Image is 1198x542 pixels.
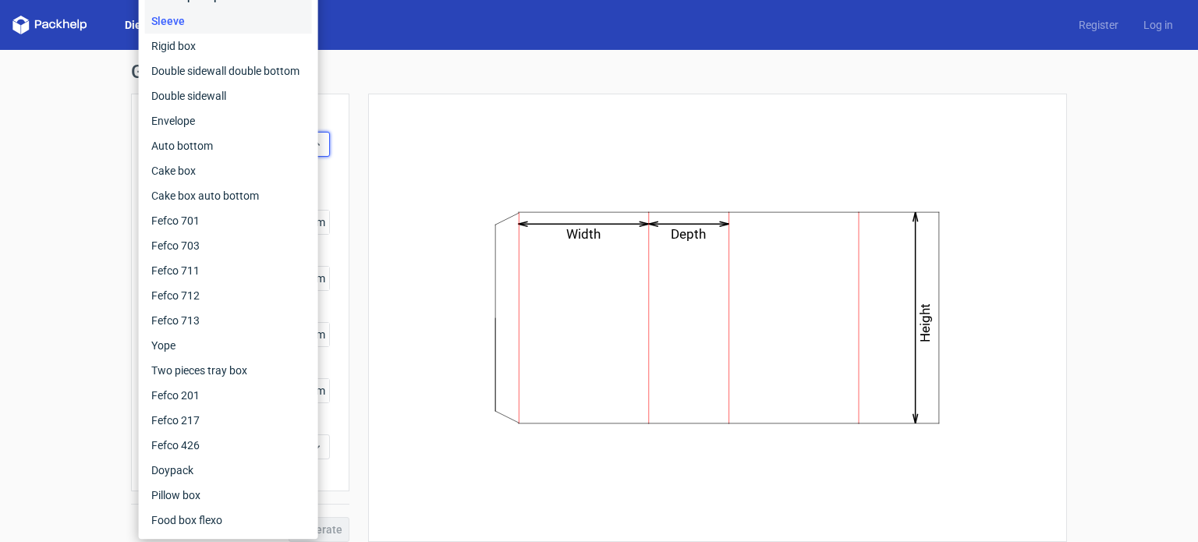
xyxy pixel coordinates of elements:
div: Double sidewall double bottom [145,58,312,83]
text: Depth [672,226,707,242]
div: Doypack [145,458,312,483]
div: Auto bottom [145,133,312,158]
div: Rigid box [145,34,312,58]
div: Double sidewall [145,83,312,108]
div: Fefco 217 [145,408,312,433]
div: Envelope [145,108,312,133]
div: Fefco 201 [145,383,312,408]
div: Fefco 426 [145,433,312,458]
h1: Generate new dieline [131,62,1067,81]
div: Fefco 711 [145,258,312,283]
div: Fefco 701 [145,208,312,233]
div: Yope [145,333,312,358]
div: Sleeve [145,9,312,34]
div: Pillow box [145,483,312,508]
div: Cake box [145,158,312,183]
a: Log in [1131,17,1186,33]
div: Fefco 713 [145,308,312,333]
text: Width [567,226,601,242]
div: Food box flexo [145,508,312,533]
a: Register [1066,17,1131,33]
div: Two pieces tray box [145,358,312,383]
text: Height [918,303,934,342]
div: Fefco 703 [145,233,312,258]
div: Fefco 712 [145,283,312,308]
div: Cake box auto bottom [145,183,312,208]
a: Dielines [112,17,178,33]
